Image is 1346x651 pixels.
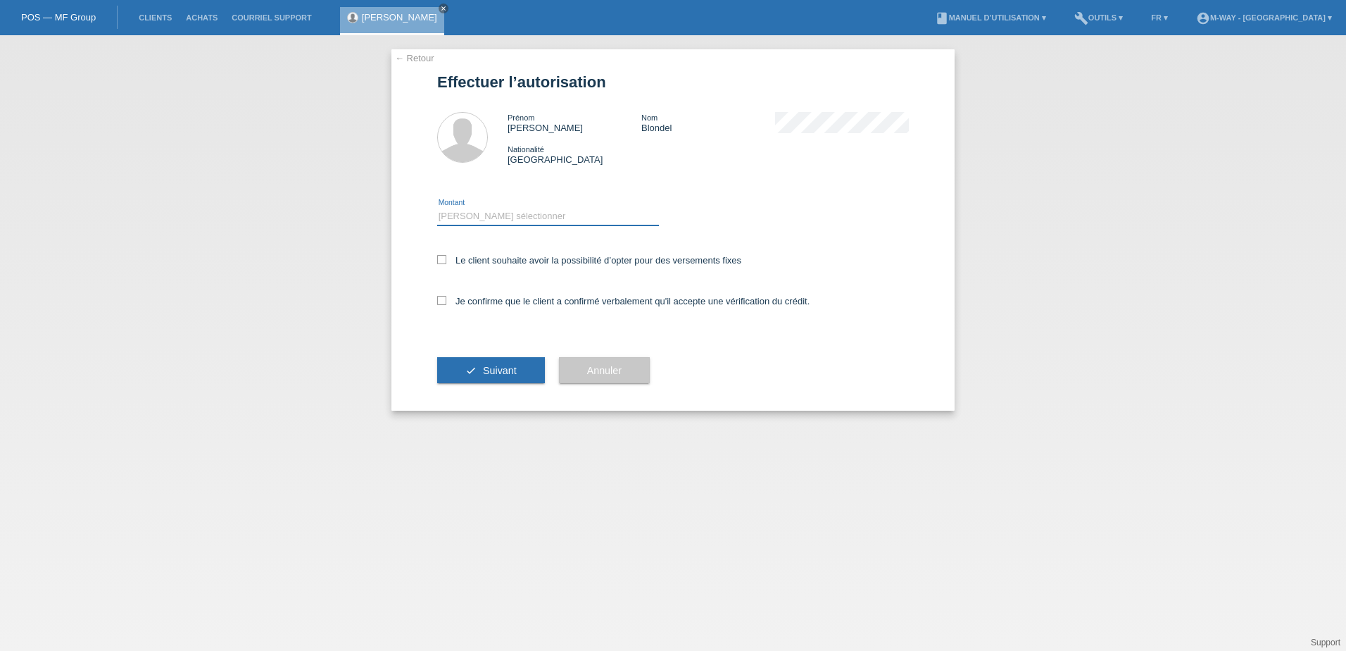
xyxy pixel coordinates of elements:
[465,365,477,376] i: check
[439,4,448,13] a: close
[1189,13,1339,22] a: account_circlem-way - [GEOGRAPHIC_DATA] ▾
[21,12,96,23] a: POS — MF Group
[928,13,1053,22] a: bookManuel d’utilisation ▾
[508,112,641,133] div: [PERSON_NAME]
[641,113,658,122] span: Nom
[437,357,545,384] button: check Suivant
[935,11,949,25] i: book
[395,53,434,63] a: ← Retour
[1196,11,1210,25] i: account_circle
[641,112,775,133] div: Blondel
[1144,13,1175,22] a: FR ▾
[1311,638,1340,647] a: Support
[362,12,437,23] a: [PERSON_NAME]
[508,144,641,165] div: [GEOGRAPHIC_DATA]
[437,255,741,266] label: Le client souhaite avoir la possibilité d’opter pour des versements fixes
[225,13,318,22] a: Courriel Support
[1067,13,1130,22] a: buildOutils ▾
[559,357,650,384] button: Annuler
[179,13,225,22] a: Achats
[508,113,535,122] span: Prénom
[132,13,179,22] a: Clients
[587,365,622,376] span: Annuler
[437,73,909,91] h1: Effectuer l’autorisation
[440,5,447,12] i: close
[1074,11,1088,25] i: build
[437,296,810,306] label: Je confirme que le client a confirmé verbalement qu'il accepte une vérification du crédit.
[483,365,517,376] span: Suivant
[508,145,544,154] span: Nationalité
